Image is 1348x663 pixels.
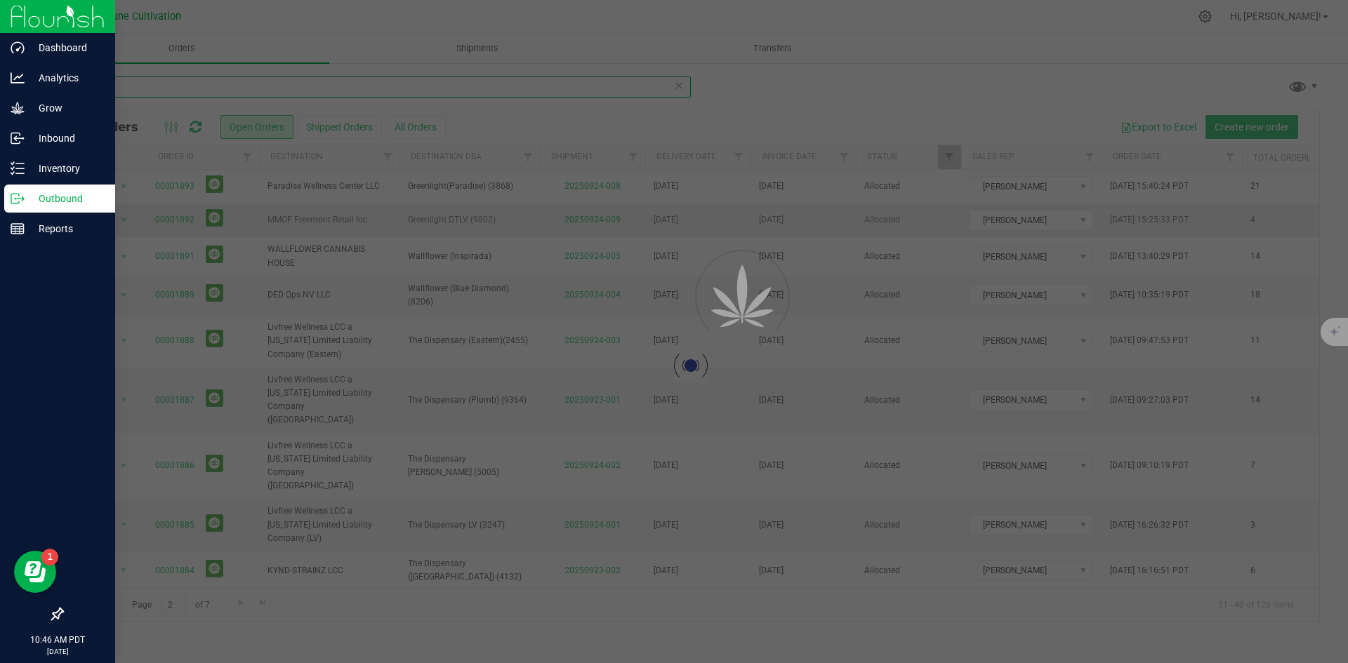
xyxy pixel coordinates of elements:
[41,549,58,565] iframe: Resource center unread badge
[11,192,25,206] inline-svg: Outbound
[14,551,56,593] iframe: Resource center
[11,161,25,175] inline-svg: Inventory
[25,160,109,177] p: Inventory
[25,220,109,237] p: Reports
[11,222,25,236] inline-svg: Reports
[25,130,109,147] p: Inbound
[11,101,25,115] inline-svg: Grow
[25,100,109,116] p: Grow
[11,131,25,145] inline-svg: Inbound
[6,646,109,657] p: [DATE]
[11,41,25,55] inline-svg: Dashboard
[25,190,109,207] p: Outbound
[11,71,25,85] inline-svg: Analytics
[25,69,109,86] p: Analytics
[6,634,109,646] p: 10:46 AM PDT
[25,39,109,56] p: Dashboard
